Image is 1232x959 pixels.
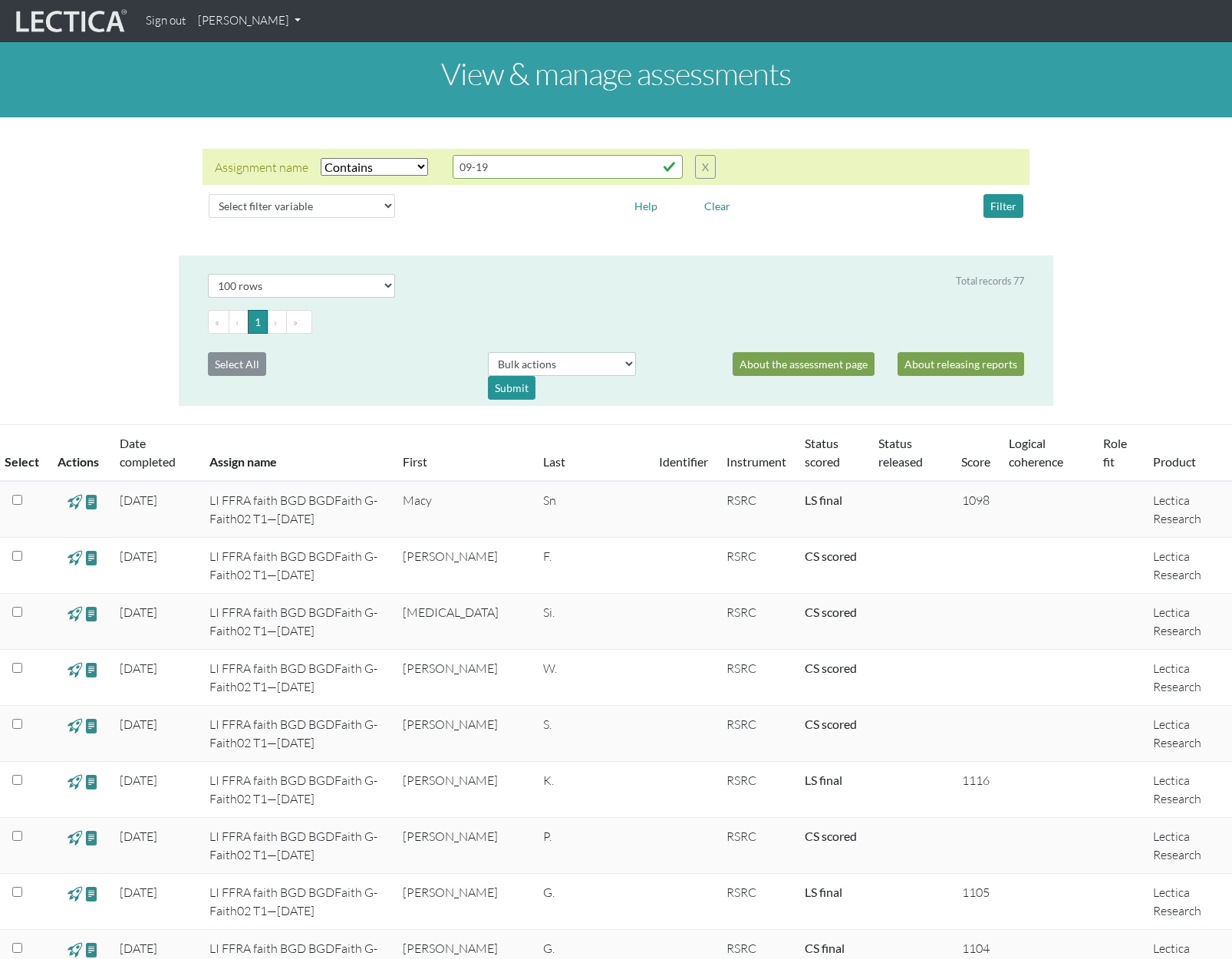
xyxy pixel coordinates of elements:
[208,310,1024,334] ul: Pagination
[983,194,1023,218] button: Filter
[534,706,650,762] td: S.
[394,818,534,874] td: [PERSON_NAME]
[961,454,990,469] a: Score
[394,762,534,818] td: [PERSON_NAME]
[394,538,534,594] td: [PERSON_NAME]
[1144,818,1232,874] td: Lectica Research
[110,874,200,930] td: [DATE]
[394,650,534,706] td: [PERSON_NAME]
[110,762,200,818] td: [DATE]
[962,941,990,956] span: 1104
[120,436,176,469] a: Date completed
[215,158,308,176] div: Assignment name
[394,594,534,650] td: [MEDICAL_DATA]
[1103,436,1127,469] a: Role fit
[1009,436,1063,469] a: Logical coherence
[1153,454,1196,469] a: Product
[84,549,99,566] span: view
[898,352,1024,376] a: About releasing reports
[140,6,192,36] a: Sign out
[717,762,796,818] td: RSRC
[628,194,664,218] button: Help
[110,650,200,706] td: [DATE]
[805,885,842,899] a: Completed = assessment has been completed; CS scored = assessment has been CLAS scored; LS scored...
[68,549,82,566] span: view
[84,773,99,790] span: view
[68,717,82,734] span: view
[805,661,857,675] a: Completed = assessment has been completed; CS scored = assessment has been CLAS scored; LS scored...
[68,773,82,790] span: view
[805,829,857,843] a: Completed = assessment has been completed; CS scored = assessment has been CLAS scored; LS scored...
[534,594,650,650] td: Si.
[68,605,82,622] span: view
[1144,874,1232,930] td: Lectica Research
[84,829,99,846] span: view
[717,481,796,538] td: RSRC
[394,706,534,762] td: [PERSON_NAME]
[534,762,650,818] td: K.
[84,661,99,678] span: view
[1144,481,1232,538] td: Lectica Research
[805,436,840,469] a: Status scored
[110,538,200,594] td: [DATE]
[956,274,1024,288] div: Total records 77
[534,538,650,594] td: F.
[84,941,99,958] span: view
[200,706,394,762] td: LI FFRA faith BGD BGDFaith G-Faith02 T1—[DATE]
[110,706,200,762] td: [DATE]
[110,594,200,650] td: [DATE]
[200,762,394,818] td: LI FFRA faith BGD BGDFaith G-Faith02 T1—[DATE]
[962,885,990,900] span: 1105
[68,493,82,510] span: view
[805,605,857,619] a: Completed = assessment has been completed; CS scored = assessment has been CLAS scored; LS scored...
[805,773,842,787] a: Completed = assessment has been completed; CS scored = assessment has been CLAS scored; LS scored...
[659,454,708,469] a: Identifier
[534,818,650,874] td: P.
[962,773,990,788] span: 1116
[394,874,534,930] td: [PERSON_NAME]
[878,436,923,469] a: Status released
[110,818,200,874] td: [DATE]
[110,481,200,538] td: [DATE]
[200,594,394,650] td: LI FFRA faith BGD BGDFaith G-Faith02 T1—[DATE]
[394,481,534,538] td: Macy
[717,594,796,650] td: RSRC
[200,538,394,594] td: LI FFRA faith BGD BGDFaith G-Faith02 T1—[DATE]
[84,493,99,510] span: view
[534,650,650,706] td: W.
[68,829,82,846] span: view
[84,605,99,622] span: view
[628,197,664,212] a: Help
[68,661,82,678] span: view
[717,706,796,762] td: RSRC
[68,941,82,958] span: view
[200,650,394,706] td: LI FFRA faith BGD BGDFaith G-Faith02 T1—[DATE]
[200,425,394,482] th: Assign name
[717,874,796,930] td: RSRC
[1144,650,1232,706] td: Lectica Research
[962,493,990,508] span: 1098
[403,454,427,469] a: First
[1144,762,1232,818] td: Lectica Research
[12,7,127,36] img: lecticalive
[543,454,565,469] a: Last
[534,874,650,930] td: G.
[1144,538,1232,594] td: Lectica Research
[805,493,842,507] a: Completed = assessment has been completed; CS scored = assessment has been CLAS scored; LS scored...
[192,6,307,36] a: [PERSON_NAME]
[717,818,796,874] td: RSRC
[68,885,82,902] span: view
[208,352,266,376] button: Select All
[200,874,394,930] td: LI FFRA faith BGD BGDFaith G-Faith02 T1—[DATE]
[84,717,99,734] span: view
[697,194,737,218] button: Clear
[805,941,845,955] a: Completed = assessment has been completed; CS scored = assessment has been CLAS scored; LS scored...
[717,538,796,594] td: RSRC
[248,310,268,334] button: Go to page 1
[200,818,394,874] td: LI FFRA faith BGD BGDFaith G-Faith02 T1—[DATE]
[733,352,875,376] a: About the assessment page
[84,885,99,902] span: view
[717,650,796,706] td: RSRC
[488,376,535,400] div: Submit
[200,481,394,538] td: LI FFRA faith BGD BGDFaith G-Faith02 T1—[DATE]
